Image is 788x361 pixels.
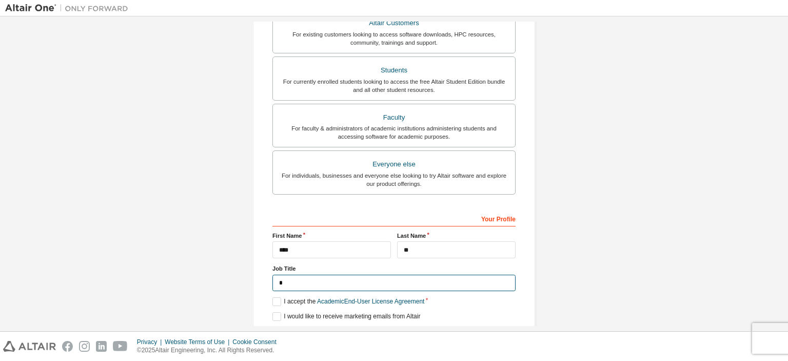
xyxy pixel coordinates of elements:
[279,124,509,141] div: For faculty & administrators of academic institutions administering students and accessing softwa...
[113,341,128,352] img: youtube.svg
[96,341,107,352] img: linkedin.svg
[165,338,232,346] div: Website Terms of Use
[272,312,420,321] label: I would like to receive marketing emails from Altair
[279,157,509,172] div: Everyone else
[272,210,516,226] div: Your Profile
[3,341,56,352] img: altair_logo.svg
[397,232,516,240] label: Last Name
[272,264,516,273] label: Job Title
[279,110,509,125] div: Faculty
[272,232,391,240] label: First Name
[137,346,283,355] p: © 2025 Altair Engineering, Inc. All Rights Reserved.
[272,297,424,306] label: I accept the
[79,341,90,352] img: instagram.svg
[137,338,165,346] div: Privacy
[232,338,282,346] div: Cookie Consent
[5,3,133,13] img: Altair One
[62,341,73,352] img: facebook.svg
[279,30,509,47] div: For existing customers looking to access software downloads, HPC resources, community, trainings ...
[279,63,509,78] div: Students
[279,78,509,94] div: For currently enrolled students looking to access the free Altair Student Edition bundle and all ...
[279,16,509,30] div: Altair Customers
[279,172,509,188] div: For individuals, businesses and everyone else looking to try Altair software and explore our prod...
[317,298,424,305] a: Academic End-User License Agreement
